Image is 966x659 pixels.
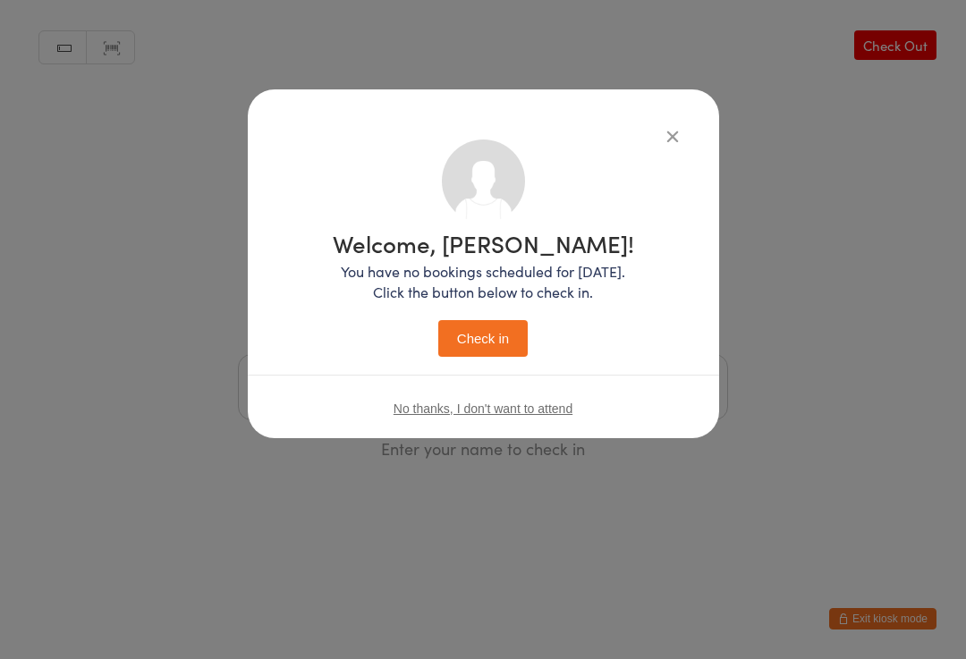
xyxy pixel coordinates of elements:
p: You have no bookings scheduled for [DATE]. Click the button below to check in. [333,261,634,302]
h1: Welcome, [PERSON_NAME]! [333,232,634,255]
button: No thanks, I don't want to attend [394,401,572,416]
img: no_photo.png [442,139,525,223]
button: Check in [438,320,528,357]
